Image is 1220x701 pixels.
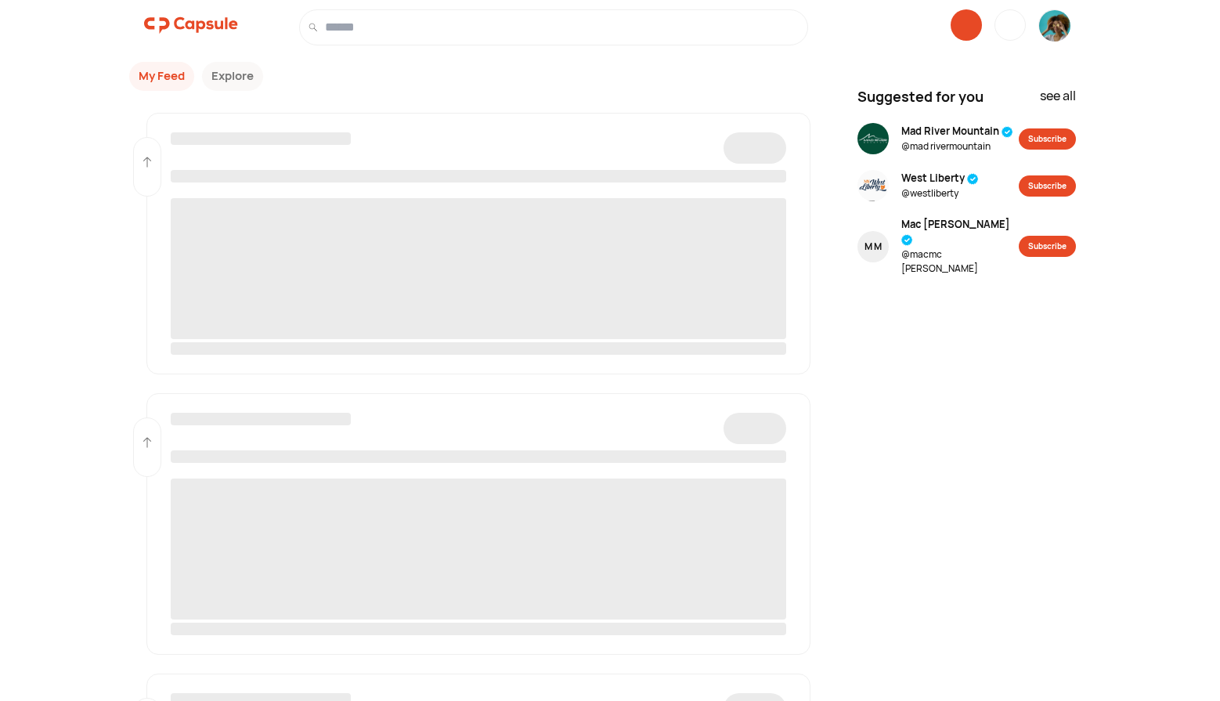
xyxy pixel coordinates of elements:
[129,62,194,91] button: My Feed
[171,450,786,463] span: ‌
[1019,128,1076,150] button: Subscribe
[171,413,351,425] span: ‌
[857,170,889,201] img: resizeImage
[857,123,889,154] img: resizeImage
[857,86,984,107] span: Suggested for you
[1019,175,1076,197] button: Subscribe
[901,171,979,186] span: West Liberty
[171,170,786,182] span: ‌
[901,217,1020,248] span: Mac [PERSON_NAME]
[901,139,1013,154] span: @ mad rivermountain
[901,248,1020,276] span: @ macmc [PERSON_NAME]
[171,198,786,339] span: ‌
[1040,86,1076,114] div: see all
[724,413,786,444] span: ‌
[144,9,238,45] a: logo
[1019,236,1076,257] button: Subscribe
[864,240,882,254] div: M M
[901,186,979,201] span: @ westliberty
[144,9,238,41] img: logo
[967,173,979,185] img: tick
[724,132,786,164] span: ‌
[1039,10,1070,42] img: resizeImage
[171,132,351,145] span: ‌
[202,62,263,91] button: Explore
[171,342,786,355] span: ‌
[171,479,786,620] span: ‌
[901,124,1013,139] span: Mad River Mountain
[901,234,913,246] img: tick
[171,623,786,635] span: ‌
[1002,126,1013,138] img: tick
